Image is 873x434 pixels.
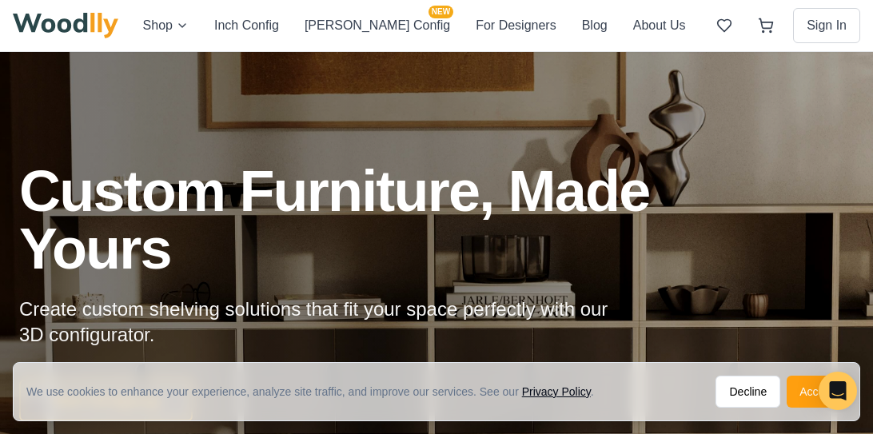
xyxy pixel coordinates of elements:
[787,376,847,408] button: Accept
[582,15,608,36] button: Blog
[26,384,607,400] div: We use cookies to enhance your experience, analyze site traffic, and improve our services. See our .
[716,376,780,408] button: Decline
[522,385,591,398] a: Privacy Policy
[819,372,857,410] div: Open Intercom Messenger
[143,15,189,36] button: Shop
[19,162,735,277] h1: Custom Furniture, Made Yours
[19,297,633,348] p: Create custom shelving solutions that fit your space perfectly with our 3D configurator.
[305,15,450,36] button: [PERSON_NAME] ConfigNEW
[476,15,556,36] button: For Designers
[633,15,686,36] button: About Us
[214,15,279,36] button: Inch Config
[793,8,860,43] button: Sign In
[13,13,118,38] img: Woodlly
[429,6,453,18] span: NEW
